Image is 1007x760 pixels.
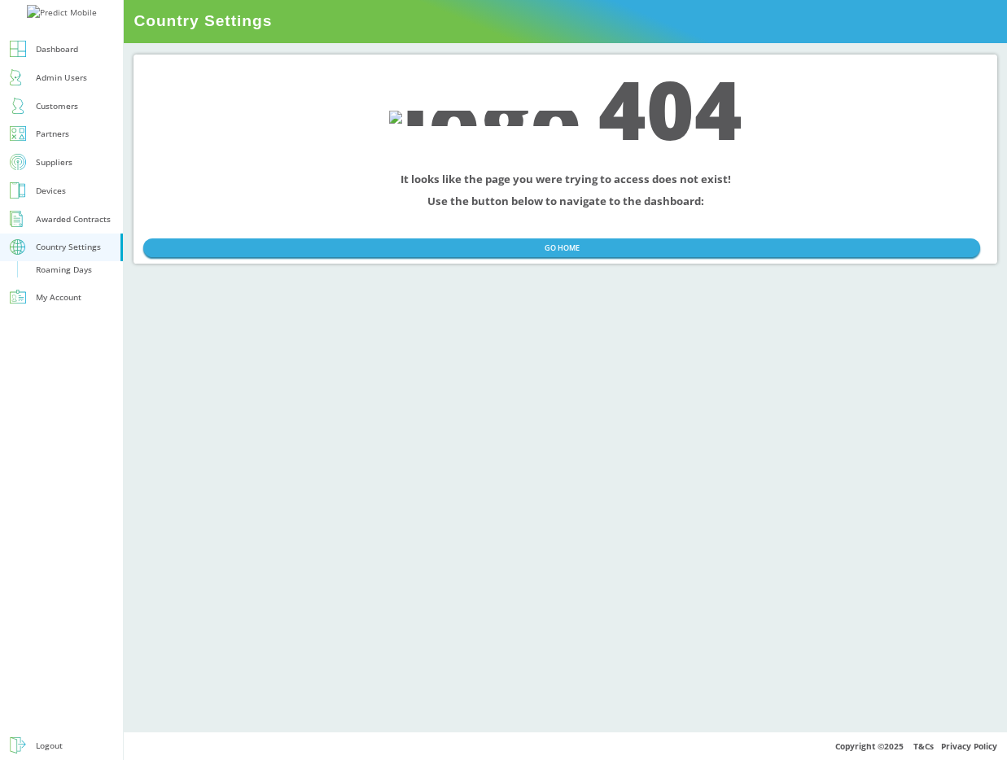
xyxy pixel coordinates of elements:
[36,41,78,57] div: Dashboard
[913,740,934,752] a: T&Cs
[36,70,87,85] div: Admin Users
[36,290,81,305] div: My Account
[36,126,69,142] div: Partners
[36,98,78,114] div: Customers
[27,5,97,20] img: Predict Mobile
[36,212,111,227] div: Awarded Contracts
[143,168,987,212] h1: It looks like the page you were trying to access does not exist! Use the button below to navigate...
[389,111,582,126] img: logo
[941,740,997,752] a: Privacy Policy
[582,53,742,164] span: 404
[124,732,1007,760] div: Copyright © 2025
[36,183,66,199] div: Devices
[36,262,92,277] div: Roaming Days
[36,239,101,255] div: Country Settings
[36,155,72,170] div: Suppliers
[36,738,63,753] div: Logout
[143,238,980,257] a: GO HOME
